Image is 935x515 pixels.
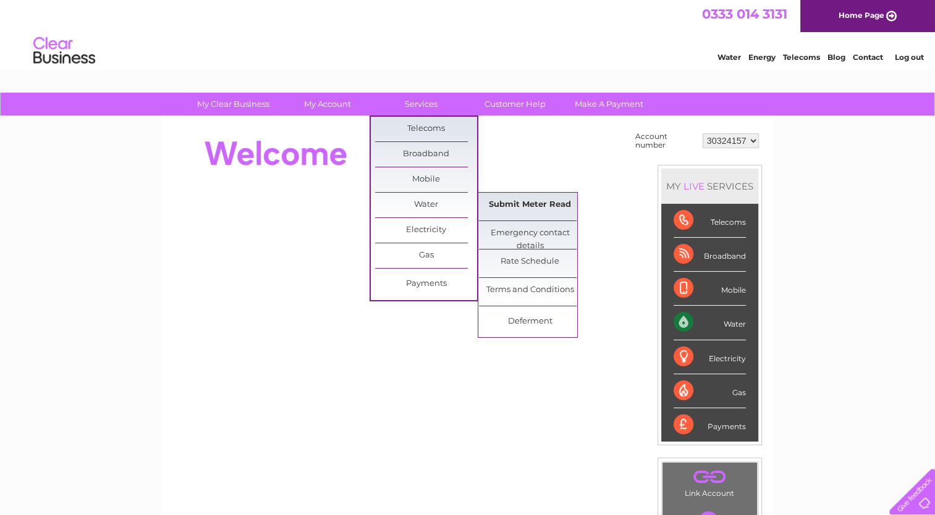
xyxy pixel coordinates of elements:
[674,408,746,442] div: Payments
[827,52,845,62] a: Blog
[666,466,754,487] a: .
[375,167,477,192] a: Mobile
[479,309,581,334] a: Deferment
[375,193,477,217] a: Water
[748,52,776,62] a: Energy
[176,7,760,60] div: Clear Business is a trading name of Verastar Limited (registered in [GEOGRAPHIC_DATA] No. 3667643...
[662,462,758,501] td: Link Account
[464,93,566,115] a: Customer Help
[558,93,660,115] a: Make A Payment
[479,193,581,217] a: Submit Meter Read
[674,340,746,374] div: Electricity
[375,142,477,167] a: Broadband
[674,272,746,306] div: Mobile
[681,180,707,192] div: LIVE
[661,169,758,204] div: MY SERVICES
[853,52,883,62] a: Contact
[276,93,378,115] a: My Account
[375,117,477,141] a: Telecoms
[182,93,284,115] a: My Clear Business
[674,306,746,340] div: Water
[375,243,477,268] a: Gas
[479,249,581,274] a: Rate Schedule
[375,218,477,243] a: Electricity
[632,129,700,153] td: Account number
[674,238,746,272] div: Broadband
[702,6,787,22] a: 0333 014 3131
[375,272,477,296] a: Payments
[674,374,746,408] div: Gas
[783,52,820,62] a: Telecoms
[894,52,923,62] a: Log out
[674,204,746,238] div: Telecoms
[33,32,96,70] img: logo.png
[479,278,581,303] a: Terms and Conditions
[370,93,472,115] a: Services
[479,221,581,246] a: Emergency contact details
[717,52,741,62] a: Water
